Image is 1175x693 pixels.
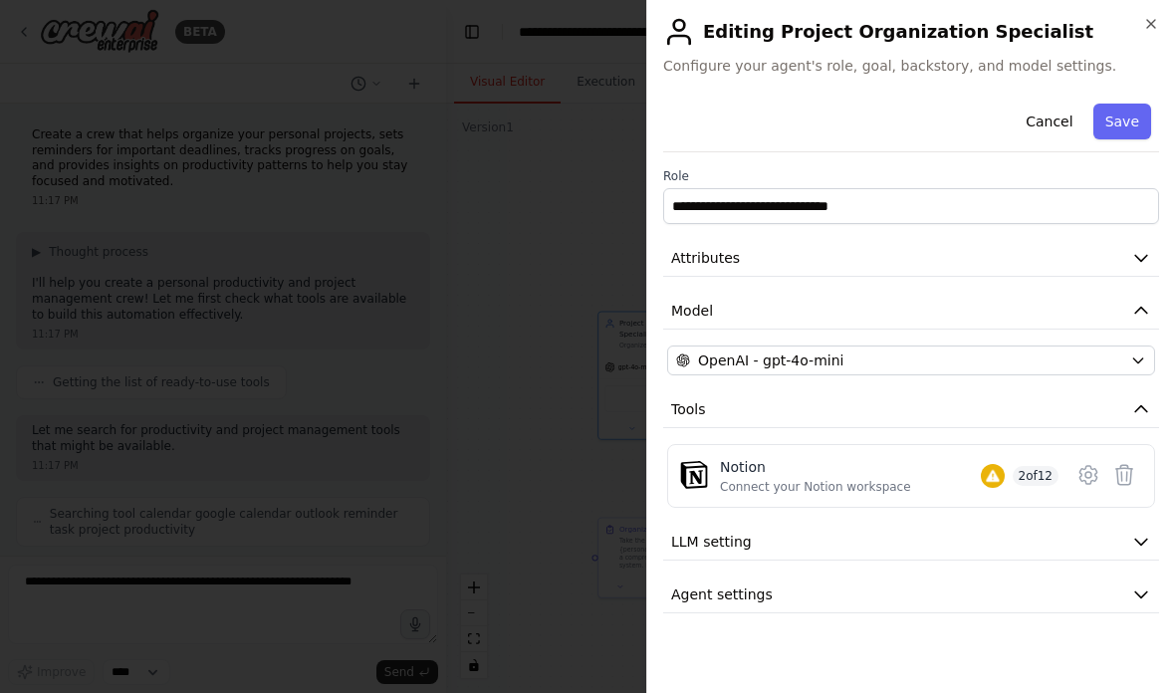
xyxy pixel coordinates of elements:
label: Role [663,168,1159,184]
button: Delete tool [1106,457,1142,493]
button: OpenAI - gpt-4o-mini [667,346,1155,375]
span: 2 of 12 [1013,466,1059,486]
img: Notion [680,461,708,489]
div: Notion [720,457,911,477]
button: LLM setting [663,524,1159,561]
span: Model [671,301,713,321]
span: Agent settings [671,584,773,604]
span: OpenAI - gpt-4o-mini [698,350,843,370]
div: Connect your Notion workspace [720,479,911,495]
button: Attributes [663,240,1159,277]
button: Save [1093,104,1151,139]
button: Cancel [1014,104,1084,139]
h2: Editing Project Organization Specialist [663,16,1159,48]
span: Tools [671,399,706,419]
button: Configure tool [1070,457,1106,493]
span: Configure your agent's role, goal, backstory, and model settings. [663,56,1159,76]
button: Model [663,293,1159,330]
button: Agent settings [663,577,1159,613]
button: Tools [663,391,1159,428]
span: LLM setting [671,532,752,552]
span: Attributes [671,248,740,268]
